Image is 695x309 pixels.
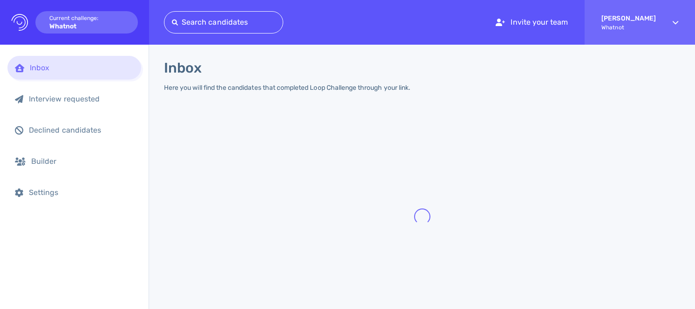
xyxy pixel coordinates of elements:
div: Here you will find the candidates that completed Loop Challenge through your link. [164,84,410,92]
h1: Inbox [164,60,202,76]
span: Whatnot [601,24,656,31]
strong: [PERSON_NAME] [601,14,656,22]
div: Inbox [30,63,134,72]
div: Builder [31,157,134,166]
div: Interview requested [29,94,134,103]
div: Settings [29,188,134,197]
div: Declined candidates [29,126,134,134]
